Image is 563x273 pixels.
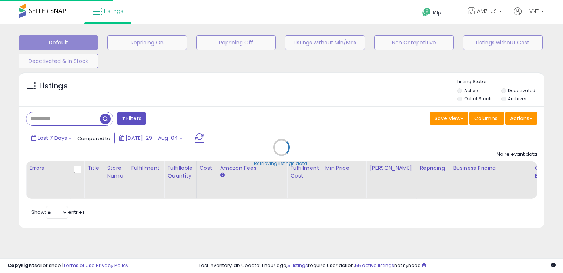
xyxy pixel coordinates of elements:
[431,10,441,16] span: Help
[7,262,34,269] strong: Copyright
[374,35,454,50] button: Non Competitive
[63,262,95,269] a: Terms of Use
[19,54,98,68] button: Deactivated & In Stock
[523,7,539,15] span: Hi VNT
[422,7,431,17] i: Get Help
[416,2,456,24] a: Help
[254,160,309,167] div: Retrieving listings data..
[463,35,543,50] button: Listings without Cost
[285,35,365,50] button: Listings without Min/Max
[107,35,187,50] button: Repricing On
[7,262,128,269] div: seller snap | |
[477,7,497,15] span: AMZ-US
[355,262,394,269] a: 55 active listings
[422,263,426,268] i: Click here to read more about un-synced listings.
[104,7,123,15] span: Listings
[19,35,98,50] button: Default
[196,35,276,50] button: Repricing Off
[288,262,308,269] a: 5 listings
[96,262,128,269] a: Privacy Policy
[199,262,556,269] div: Last InventoryLab Update: 1 hour ago, require user action, not synced.
[514,7,544,24] a: Hi VNT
